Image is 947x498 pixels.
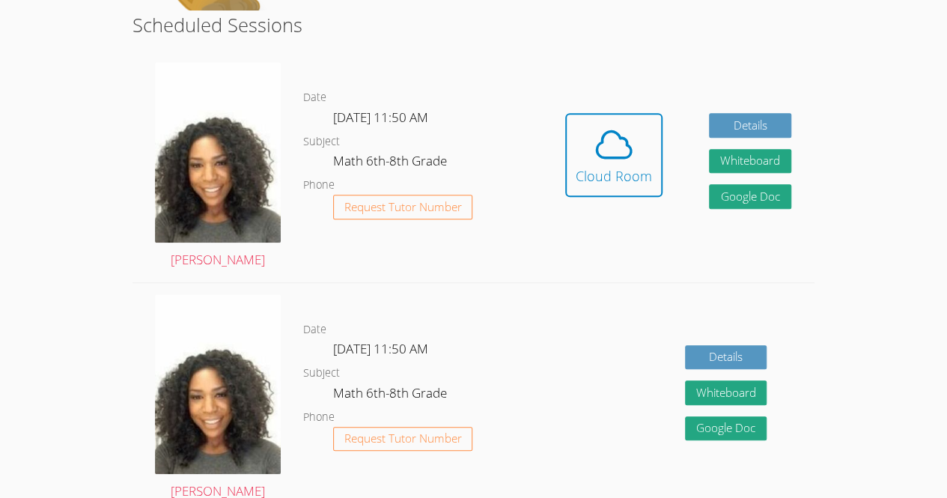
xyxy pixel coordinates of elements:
span: Request Tutor Number [344,201,462,213]
button: Whiteboard [709,149,791,174]
button: Cloud Room [565,113,663,197]
dt: Phone [303,408,335,427]
dd: Math 6th-8th Grade [333,383,450,408]
img: avatar.png [155,62,281,243]
a: Details [709,113,791,138]
button: Whiteboard [685,380,767,405]
dt: Date [303,88,326,107]
button: Request Tutor Number [333,427,473,452]
dt: Date [303,321,326,339]
dt: Subject [303,133,340,151]
a: Details [685,345,767,370]
button: Request Tutor Number [333,195,473,219]
a: Google Doc [709,184,791,209]
a: Google Doc [685,416,767,441]
div: Cloud Room [576,166,652,186]
img: avatar.png [155,294,281,475]
h2: Scheduled Sessions [133,10,814,39]
a: [PERSON_NAME] [155,62,281,271]
span: Request Tutor Number [344,433,462,444]
dt: Phone [303,176,335,195]
dt: Subject [303,364,340,383]
span: [DATE] 11:50 AM [333,340,428,357]
dd: Math 6th-8th Grade [333,151,450,176]
span: [DATE] 11:50 AM [333,109,428,126]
